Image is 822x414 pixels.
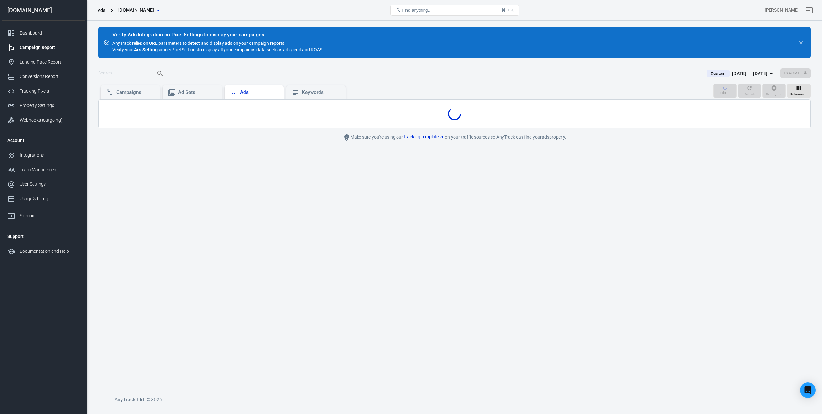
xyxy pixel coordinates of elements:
[2,40,85,55] a: Campaign Report
[178,89,217,96] div: Ad Sets
[240,89,279,96] div: Ads
[800,382,816,398] div: Open Intercom Messenger
[2,98,85,113] a: Property Settings
[790,91,804,97] span: Columns
[20,248,80,255] div: Documentation and Help
[2,229,85,244] li: Support
[20,195,80,202] div: Usage & billing
[20,166,80,173] div: Team Management
[2,177,85,192] a: User Settings
[134,47,160,52] strong: Ads Settings
[2,69,85,84] a: Conversions Report
[801,3,817,18] a: Sign out
[112,32,324,38] div: Verify Ads Integration on Pixel Settings to display your campaigns
[20,88,80,94] div: Tracking Pixels
[702,68,780,79] button: Custom[DATE] － [DATE]
[402,8,432,13] span: Find anything...
[20,102,80,109] div: Property Settings
[2,163,85,177] a: Team Management
[20,181,80,188] div: User Settings
[2,192,85,206] a: Usage & billing
[302,89,340,96] div: Keywords
[116,4,162,16] button: [DOMAIN_NAME]
[2,26,85,40] a: Dashboard
[2,206,85,223] a: Sign out
[2,55,85,69] a: Landing Page Report
[118,6,154,14] span: chrisgmorrison.com
[20,30,80,36] div: Dashboard
[708,70,728,77] span: Custom
[390,5,519,16] button: Find anything...⌘ + K
[20,212,80,219] div: Sign out
[765,7,799,14] div: Account id: 4Eae67Et
[20,44,80,51] div: Campaign Report
[502,8,513,13] div: ⌘ + K
[310,133,599,141] div: Make sure you're using our on your traffic sources so AnyTrack can find your ads properly.
[171,46,198,53] a: Pixel Settings
[404,133,444,140] a: tracking template
[98,7,105,14] div: Ads
[2,148,85,163] a: Integrations
[787,84,811,98] button: Columns
[2,7,85,13] div: [DOMAIN_NAME]
[2,133,85,148] li: Account
[152,66,168,81] button: Search
[116,89,155,96] div: Campaigns
[112,32,324,53] div: AnyTrack relies on URL parameters to detect and display ads on your campaign reports. Verify your...
[2,113,85,127] a: Webhooks (outgoing)
[98,69,150,78] input: Search...
[20,117,80,123] div: Webhooks (outgoing)
[2,84,85,98] a: Tracking Pixels
[797,38,806,47] button: close
[732,70,768,78] div: [DATE] － [DATE]
[20,152,80,159] div: Integrations
[114,396,597,404] h6: AnyTrack Ltd. © 2025
[20,59,80,65] div: Landing Page Report
[20,73,80,80] div: Conversions Report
